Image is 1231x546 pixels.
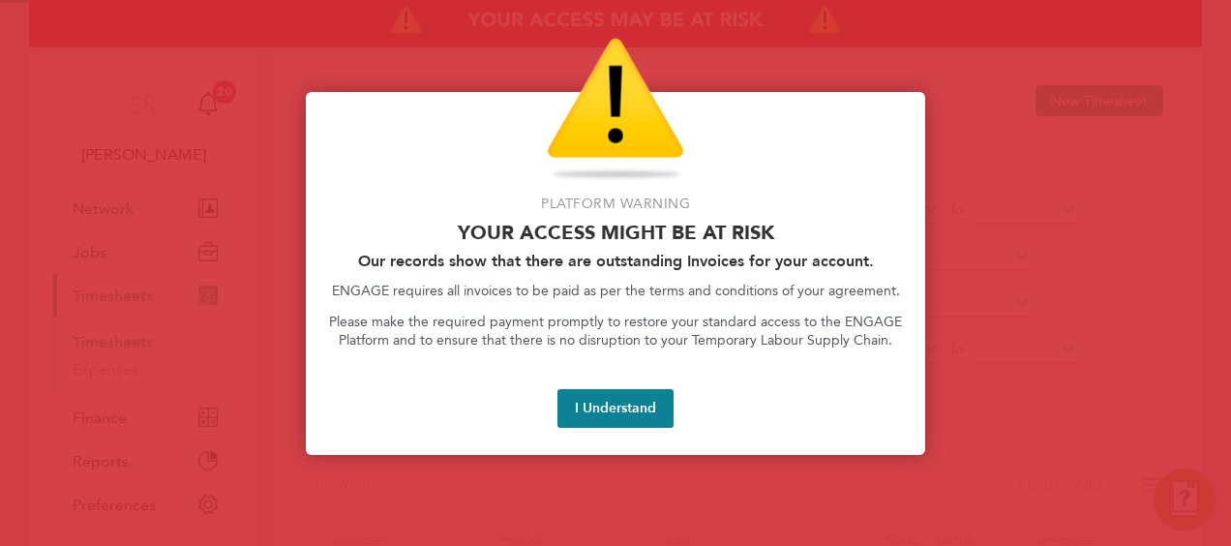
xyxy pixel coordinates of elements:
[557,389,674,428] button: I Understand
[329,252,902,270] h2: Our records show that there are outstanding Invoices for your account.
[329,282,902,301] p: ENGAGE requires all invoices to be paid as per the terms and conditions of your agreement.
[547,38,684,183] img: Warning Icon
[306,92,925,455] div: Access At Risk
[329,221,902,244] p: Your access might be at risk
[329,195,902,214] p: Platform Warning
[329,313,902,350] p: Please make the required payment promptly to restore your standard access to the ENGAGE Platform ...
